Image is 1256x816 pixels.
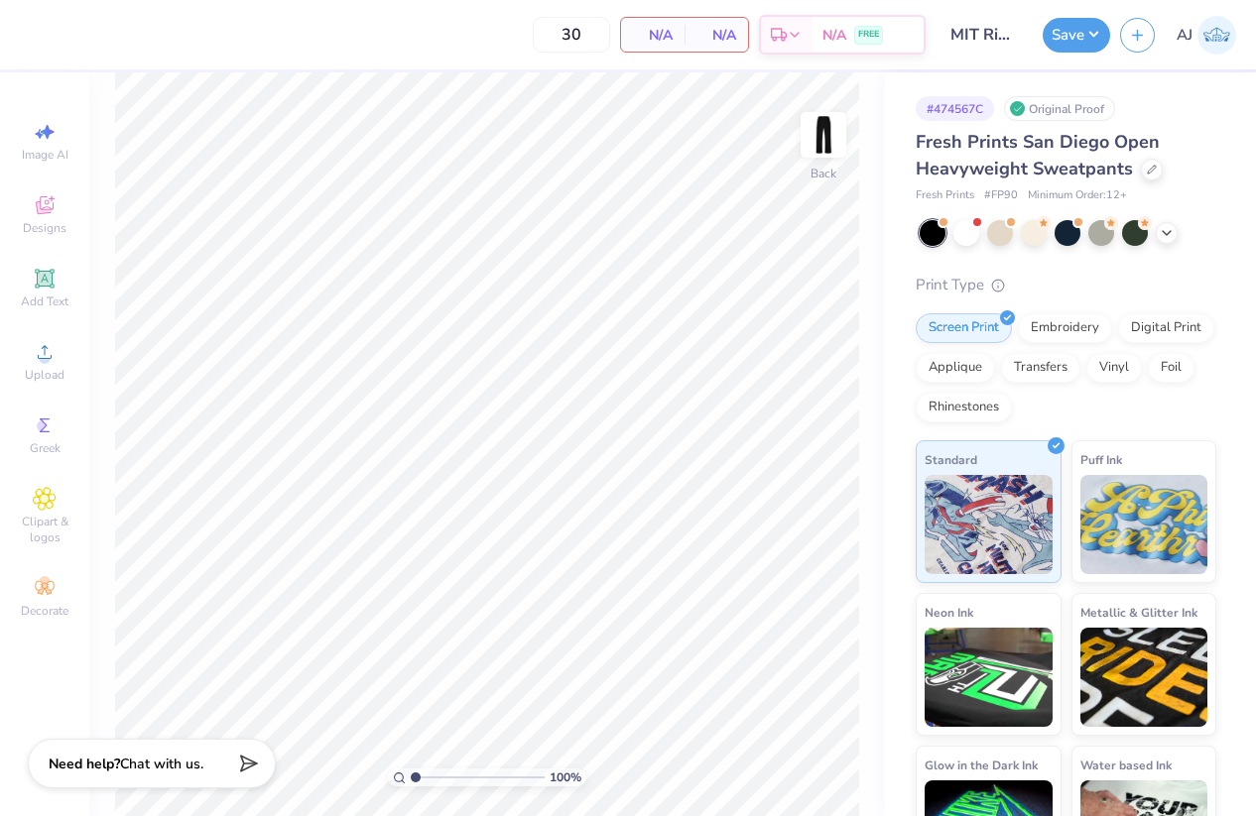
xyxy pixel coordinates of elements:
div: Transfers [1001,353,1080,383]
img: Puff Ink [1080,475,1208,574]
input: Untitled Design [936,15,1033,55]
span: Clipart & logos [10,514,79,545]
span: Fresh Prints San Diego Open Heavyweight Sweatpants [916,130,1160,180]
span: AJ [1177,24,1193,47]
span: N/A [822,25,846,46]
img: Back [804,115,843,155]
div: Screen Print [916,313,1012,343]
span: Metallic & Glitter Ink [1080,602,1197,623]
span: Glow in the Dark Ink [925,755,1038,775]
span: # FP90 [984,187,1018,204]
span: Decorate [21,603,68,619]
div: Back [811,165,836,182]
span: Image AI [22,147,68,163]
div: Original Proof [1004,96,1115,121]
div: # 474567C [916,96,994,121]
span: Standard [925,449,977,470]
span: Greek [30,440,61,456]
span: N/A [633,25,673,46]
span: Designs [23,220,66,236]
div: Foil [1148,353,1194,383]
span: 100 % [550,768,581,786]
span: FREE [858,28,879,42]
span: Upload [25,367,64,383]
span: Add Text [21,293,68,309]
div: Digital Print [1118,313,1214,343]
span: Neon Ink [925,602,973,623]
img: Armiel John Calzada [1197,16,1236,55]
span: Puff Ink [1080,449,1122,470]
strong: Need help? [49,755,120,773]
img: Metallic & Glitter Ink [1080,628,1208,727]
img: Standard [925,475,1053,574]
div: Rhinestones [916,393,1012,422]
span: Chat with us. [120,755,203,773]
button: Save [1043,18,1110,53]
span: N/A [696,25,736,46]
div: Embroidery [1018,313,1112,343]
input: – – [533,17,610,53]
div: Applique [916,353,995,383]
div: Print Type [916,274,1216,296]
span: Water based Ink [1080,755,1172,775]
img: Neon Ink [925,628,1053,727]
span: Minimum Order: 12 + [1028,187,1127,204]
span: Fresh Prints [916,187,974,204]
a: AJ [1177,16,1236,55]
div: Vinyl [1086,353,1142,383]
